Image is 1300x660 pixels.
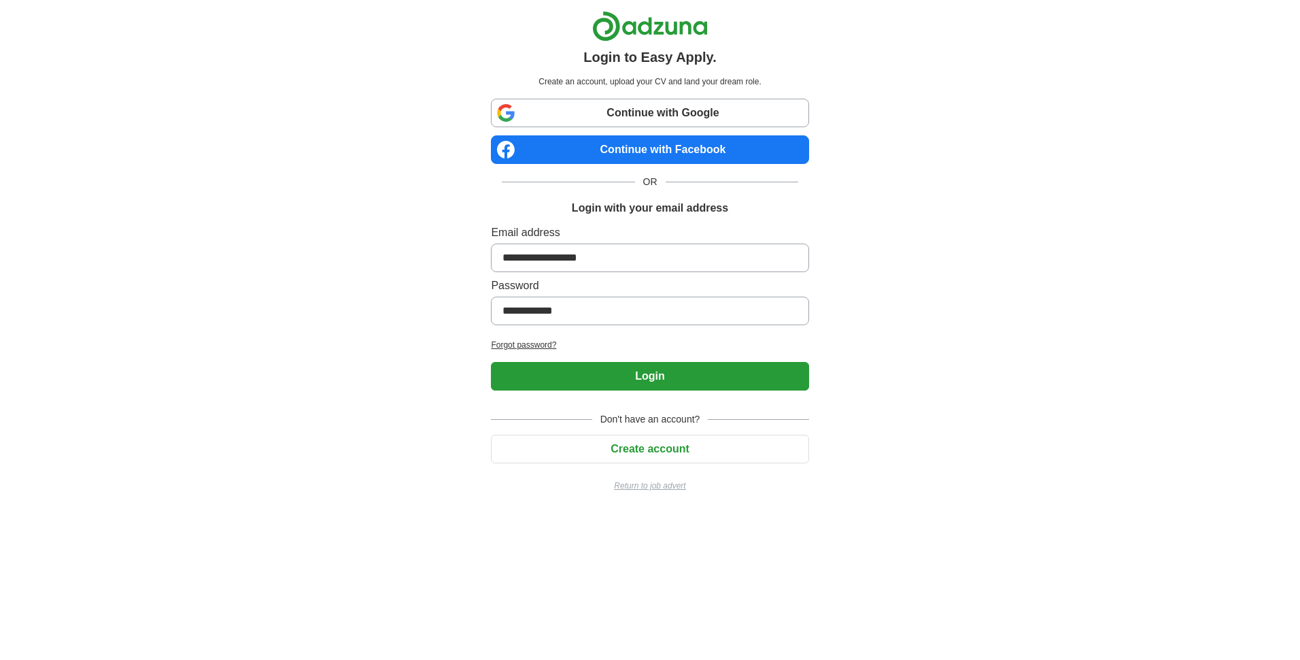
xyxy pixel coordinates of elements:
[491,480,808,492] a: Return to job advert
[491,435,808,463] button: Create account
[592,11,708,42] img: Adzuna logo
[491,362,808,391] button: Login
[491,99,808,127] a: Continue with Google
[583,47,717,67] h1: Login to Easy Apply.
[491,443,808,455] a: Create account
[491,339,808,351] a: Forgot password?
[635,175,666,189] span: OR
[491,278,808,294] label: Password
[491,135,808,164] a: Continue with Facebook
[491,225,808,241] label: Email address
[494,76,806,88] p: Create an account, upload your CV and land your dream role.
[592,412,708,427] span: Don't have an account?
[572,200,728,216] h1: Login with your email address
